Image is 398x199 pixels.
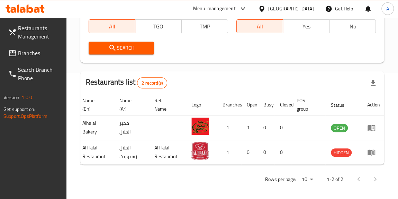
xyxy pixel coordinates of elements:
label: Delivery [93,12,111,17]
th: Closed [274,94,291,115]
span: Yes [286,21,327,32]
button: Search [89,42,154,54]
a: Support.OpsPlatform [3,112,47,121]
div: Rows per page: [299,174,316,185]
span: Branches [18,49,61,57]
td: 0 [258,115,274,140]
td: Alhalal Bakery [77,115,114,140]
td: Al Halal Restaurant [77,140,114,165]
th: Open [241,94,258,115]
span: POS group [297,96,317,113]
td: 0 [241,140,258,165]
td: مخبز الحلال [114,115,149,140]
th: Branches [217,94,241,115]
img: Alhalal Bakery [191,118,209,135]
a: Branches [3,45,66,61]
th: Logo [186,94,217,115]
span: Version: [3,93,20,102]
span: HIDDEN [331,149,352,157]
td: 1 [217,140,241,165]
label: Upsell [241,12,254,17]
button: All [89,19,135,33]
span: A [386,5,389,12]
div: Export file [365,75,381,91]
h2: Restaurants list [86,77,167,88]
button: TGO [135,19,182,33]
div: HIDDEN [331,148,352,157]
a: Search Branch Phone [3,61,66,86]
span: No [332,21,373,32]
button: No [329,19,376,33]
span: OPEN [331,124,348,132]
div: Menu [367,123,380,132]
td: Al Halal Restaurant [149,140,186,165]
a: Restaurants Management [3,20,66,45]
button: Yes [283,19,329,33]
table: enhanced table [46,94,386,165]
span: Status [331,101,353,109]
button: TMP [181,19,228,33]
span: TGO [138,21,179,32]
td: 0 [274,140,291,165]
td: 0 [258,140,274,165]
span: Get support on: [3,105,35,114]
div: Total records count [137,77,167,88]
p: Rows per page: [265,175,296,184]
div: Menu [367,148,380,156]
td: 1 [217,115,241,140]
span: All [92,21,133,32]
td: الحلال رستورنت [114,140,149,165]
td: 0 [274,115,291,140]
div: [GEOGRAPHIC_DATA] [268,5,314,12]
div: Menu-management [193,5,236,13]
th: Busy [258,94,274,115]
button: All [236,19,283,33]
span: 2 record(s) [137,80,167,86]
span: Name (En) [82,96,106,113]
td: 1 [241,115,258,140]
span: Search [94,44,149,52]
span: 1.0.0 [21,93,32,102]
span: Ref. Name [154,96,178,113]
span: All [239,21,280,32]
span: Name (Ar) [119,96,141,113]
span: Search Branch Phone [18,66,61,82]
img: Al Halal Restaurant [191,142,209,159]
th: Action [362,94,386,115]
span: Restaurants Management [18,24,61,41]
p: 1-2 of 2 [327,175,343,184]
span: TMP [184,21,225,32]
